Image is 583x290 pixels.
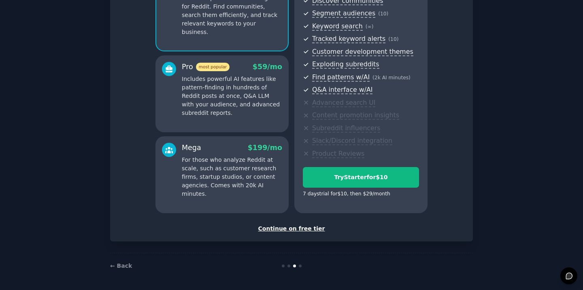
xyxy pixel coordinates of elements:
[303,167,419,188] button: TryStarterfor$10
[312,73,370,82] span: Find patterns w/AI
[366,24,374,30] span: ( ∞ )
[312,9,375,18] span: Segment audiences
[303,191,390,198] div: 7 days trial for $10 , then $ 29 /month
[182,156,282,198] p: For those who analyze Reddit at scale, such as customer research firms, startup studios, or conte...
[372,75,411,80] span: ( 2k AI minutes )
[312,137,392,145] span: Slack/Discord integration
[182,75,282,117] p: Includes powerful AI features like pattern-finding in hundreds of Reddit posts at once, Q&A LLM w...
[312,150,364,158] span: Product Reviews
[378,11,388,17] span: ( 10 )
[196,63,230,71] span: most popular
[182,143,201,153] div: Mega
[312,48,413,56] span: Customer development themes
[119,224,464,233] div: Continue on free tier
[312,35,385,43] span: Tracked keyword alerts
[312,99,375,107] span: Advanced search UI
[312,22,363,31] span: Keyword search
[248,144,282,152] span: $ 199 /mo
[110,262,132,269] a: ← Back
[303,173,419,182] div: Try Starter for $10
[312,111,399,120] span: Content promotion insights
[253,63,282,71] span: $ 59 /mo
[388,36,398,42] span: ( 10 )
[312,124,380,133] span: Subreddit influencers
[312,86,372,94] span: Q&A interface w/AI
[182,62,230,72] div: Pro
[312,60,379,69] span: Exploding subreddits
